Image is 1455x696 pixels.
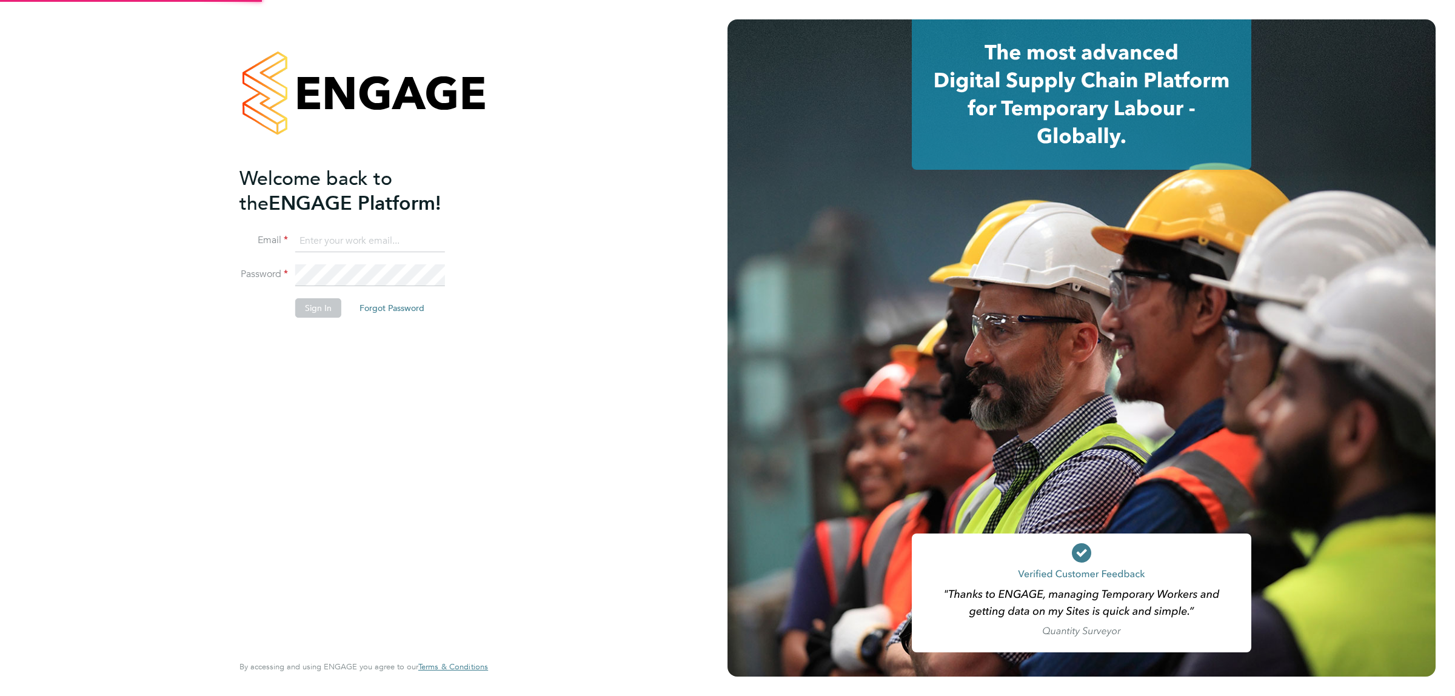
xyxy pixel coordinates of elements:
button: Forgot Password [350,298,434,318]
span: Welcome back to the [239,167,392,215]
span: Terms & Conditions [418,661,488,672]
a: Terms & Conditions [418,662,488,672]
input: Enter your work email... [295,230,445,252]
button: Sign In [295,298,341,318]
h2: ENGAGE Platform! [239,166,476,216]
label: Email [239,234,288,247]
span: By accessing and using ENGAGE you agree to our [239,661,488,672]
label: Password [239,268,288,281]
